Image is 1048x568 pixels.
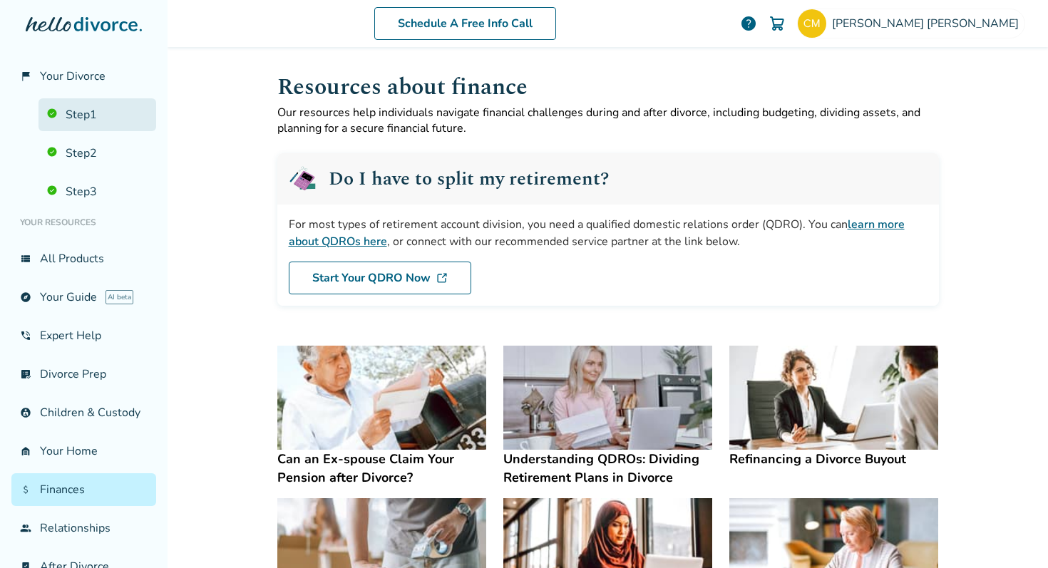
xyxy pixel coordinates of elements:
[277,450,486,487] h4: Can an Ex-spouse Claim Your Pension after Divorce?
[11,358,156,391] a: list_alt_checkDivorce Prep
[20,445,31,457] span: garage_home
[503,450,712,487] h4: Understanding QDROs: Dividing Retirement Plans in Divorce
[20,71,31,82] span: flag_2
[11,208,156,237] li: Your Resources
[436,272,448,284] img: DL
[38,98,156,131] a: Step1
[329,170,609,188] h2: Do I have to split my retirement?
[289,165,317,193] img: QDRO
[289,216,928,250] div: For most types of retirement account division, you need a qualified domestic relations order (QDR...
[798,9,826,38] img: cindy@checpalmbeach.com
[832,16,1024,31] span: [PERSON_NAME] [PERSON_NAME]
[503,346,712,487] a: Understanding QDROs: Dividing Retirement Plans in DivorceUnderstanding QDROs: Dividing Retirement...
[503,346,712,450] img: Understanding QDROs: Dividing Retirement Plans in Divorce
[38,175,156,208] a: Step3
[729,346,938,450] img: Refinancing a Divorce Buyout
[277,105,939,136] p: Our resources help individuals navigate financial challenges during and after divorce, including ...
[11,281,156,314] a: exploreYour GuideAI beta
[289,262,471,294] a: Start Your QDRO Now
[729,346,938,469] a: Refinancing a Divorce BuyoutRefinancing a Divorce Buyout
[277,346,486,450] img: Can an Ex-spouse Claim Your Pension after Divorce?
[769,15,786,32] img: Cart
[11,435,156,468] a: garage_homeYour Home
[11,319,156,352] a: phone_in_talkExpert Help
[20,368,31,380] span: list_alt_check
[277,70,939,105] h1: Resources about finance
[20,253,31,264] span: view_list
[277,346,486,487] a: Can an Ex-spouse Claim Your Pension after Divorce?Can an Ex-spouse Claim Your Pension after Divorce?
[729,450,938,468] h4: Refinancing a Divorce Buyout
[20,484,31,495] span: attach_money
[106,290,133,304] span: AI beta
[20,330,31,341] span: phone_in_talk
[40,68,106,84] span: Your Divorce
[11,396,156,429] a: account_childChildren & Custody
[20,407,31,418] span: account_child
[977,500,1048,568] iframe: Chat Widget
[20,291,31,303] span: explore
[38,137,156,170] a: Step2
[11,473,156,506] a: attach_moneyFinances
[11,60,156,93] a: flag_2Your Divorce
[11,242,156,275] a: view_listAll Products
[374,7,556,40] a: Schedule A Free Info Call
[11,512,156,544] a: groupRelationships
[740,15,757,32] a: help
[20,522,31,534] span: group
